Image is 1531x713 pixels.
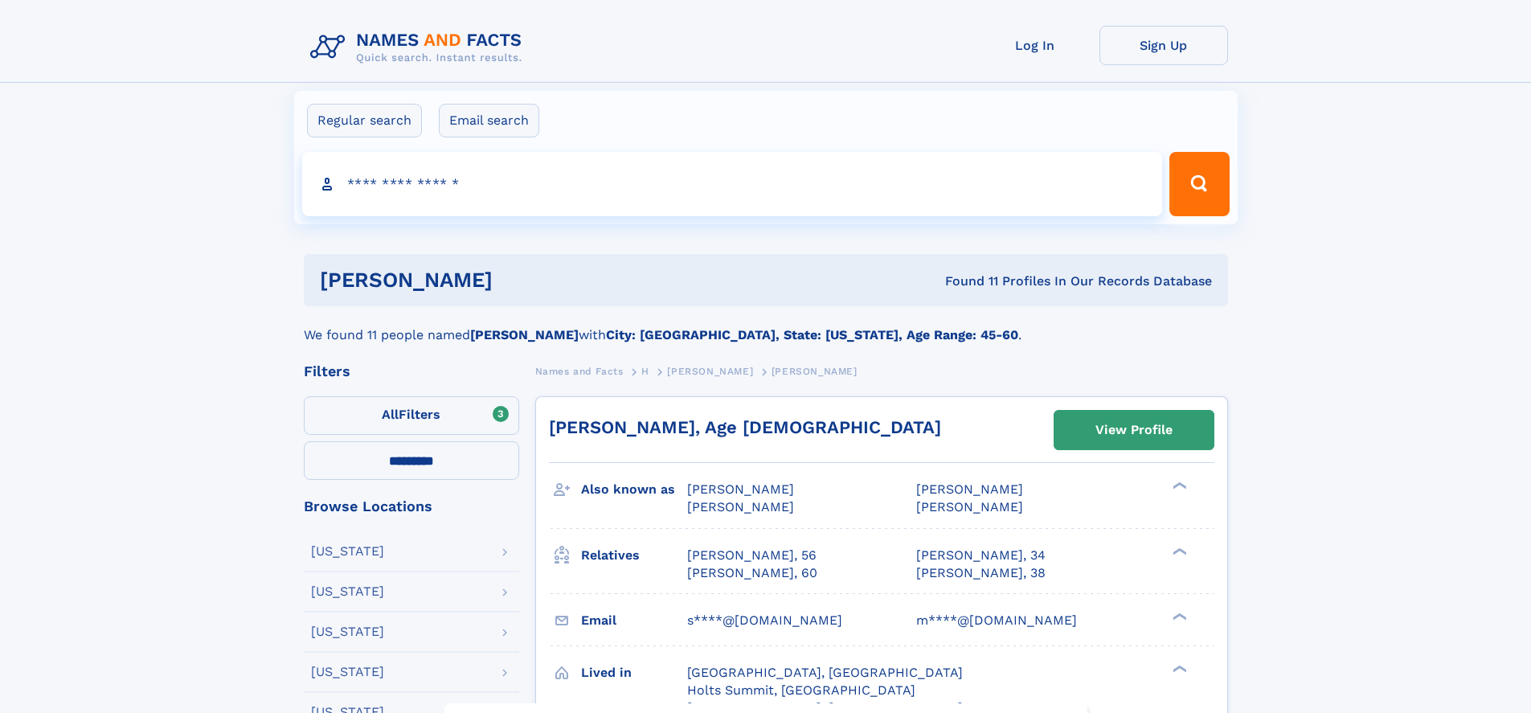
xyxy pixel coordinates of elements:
[916,499,1023,514] span: [PERSON_NAME]
[916,481,1023,497] span: [PERSON_NAME]
[971,26,1099,65] a: Log In
[311,666,384,678] div: [US_STATE]
[304,396,519,435] label: Filters
[916,564,1046,582] a: [PERSON_NAME], 38
[304,306,1228,345] div: We found 11 people named with .
[1169,611,1188,621] div: ❯
[320,270,719,290] h1: [PERSON_NAME]
[304,26,535,69] img: Logo Names and Facts
[1099,26,1228,65] a: Sign Up
[470,327,579,342] b: [PERSON_NAME]
[1169,481,1188,491] div: ❯
[535,361,624,381] a: Names and Facts
[304,499,519,514] div: Browse Locations
[687,665,963,680] span: [GEOGRAPHIC_DATA], [GEOGRAPHIC_DATA]
[302,152,1163,216] input: search input
[641,366,649,377] span: H
[581,607,687,634] h3: Email
[1169,663,1188,674] div: ❯
[667,361,753,381] a: [PERSON_NAME]
[641,361,649,381] a: H
[916,547,1046,564] a: [PERSON_NAME], 34
[606,327,1018,342] b: City: [GEOGRAPHIC_DATA], State: [US_STATE], Age Range: 45-60
[382,407,399,422] span: All
[581,542,687,569] h3: Relatives
[311,545,384,558] div: [US_STATE]
[687,481,794,497] span: [PERSON_NAME]
[687,564,817,582] a: [PERSON_NAME], 60
[439,104,539,137] label: Email search
[304,364,519,379] div: Filters
[772,366,858,377] span: [PERSON_NAME]
[1169,152,1229,216] button: Search Button
[311,625,384,638] div: [US_STATE]
[1054,411,1214,449] a: View Profile
[581,659,687,686] h3: Lived in
[581,476,687,503] h3: Also known as
[687,547,817,564] a: [PERSON_NAME], 56
[667,366,753,377] span: [PERSON_NAME]
[687,499,794,514] span: [PERSON_NAME]
[1169,546,1188,556] div: ❯
[687,682,915,698] span: Holts Summit, [GEOGRAPHIC_DATA]
[307,104,422,137] label: Regular search
[718,272,1212,290] div: Found 11 Profiles In Our Records Database
[311,585,384,598] div: [US_STATE]
[549,417,941,437] a: [PERSON_NAME], Age [DEMOGRAPHIC_DATA]
[1095,412,1173,449] div: View Profile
